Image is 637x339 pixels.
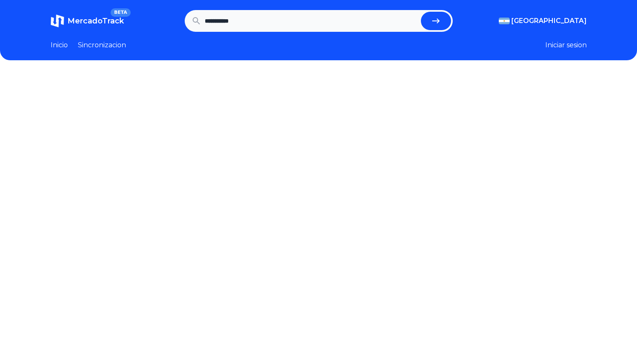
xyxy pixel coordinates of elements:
[511,16,587,26] span: [GEOGRAPHIC_DATA]
[78,40,126,50] a: Sincronizacion
[51,14,64,28] img: MercadoTrack
[111,8,130,17] span: BETA
[51,40,68,50] a: Inicio
[51,14,124,28] a: MercadoTrackBETA
[545,40,587,50] button: Iniciar sesion
[67,16,124,26] span: MercadoTrack
[499,16,587,26] button: [GEOGRAPHIC_DATA]
[499,18,510,24] img: Argentina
